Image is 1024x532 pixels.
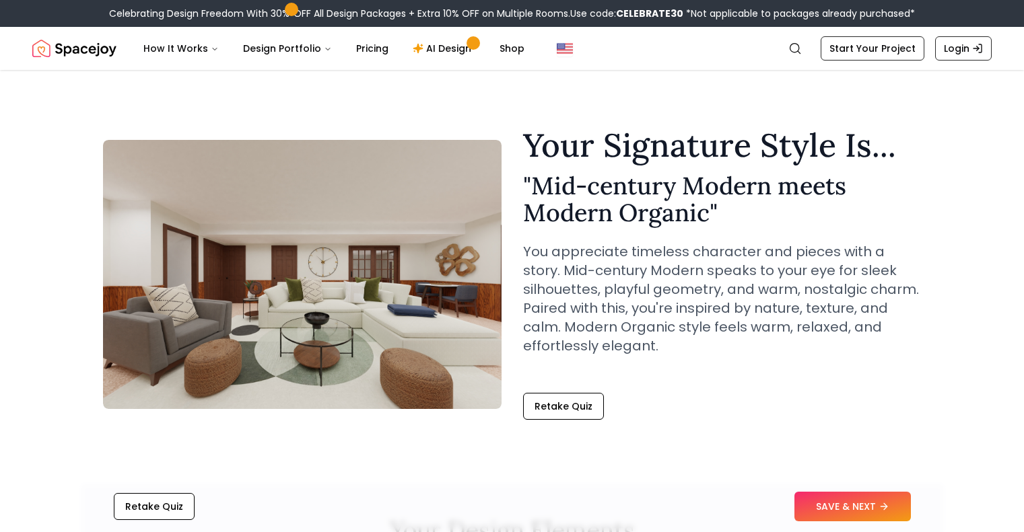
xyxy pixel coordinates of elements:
[794,492,911,521] button: SAVE & NEXT
[616,7,683,20] b: CELEBRATE30
[32,27,992,70] nav: Global
[32,35,116,62] a: Spacejoy
[133,35,230,62] button: How It Works
[570,7,683,20] span: Use code:
[114,493,195,520] button: Retake Quiz
[523,129,922,161] h1: Your Signature Style Is...
[109,7,915,20] div: Celebrating Design Freedom With 30% OFF All Design Packages + Extra 10% OFF on Multiple Rooms.
[489,35,535,62] a: Shop
[683,7,915,20] span: *Not applicable to packages already purchased*
[935,36,992,61] a: Login
[133,35,535,62] nav: Main
[402,35,486,62] a: AI Design
[557,40,573,56] img: United States
[103,140,502,409] img: Mid-century Modern meets Modern Organic Style Example
[345,35,399,62] a: Pricing
[523,393,604,420] button: Retake Quiz
[821,36,924,61] a: Start Your Project
[32,35,116,62] img: Spacejoy Logo
[232,35,343,62] button: Design Portfolio
[523,172,922,226] h2: " Mid-century Modern meets Modern Organic "
[523,242,922,355] p: You appreciate timeless character and pieces with a story. Mid-century Modern speaks to your eye ...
